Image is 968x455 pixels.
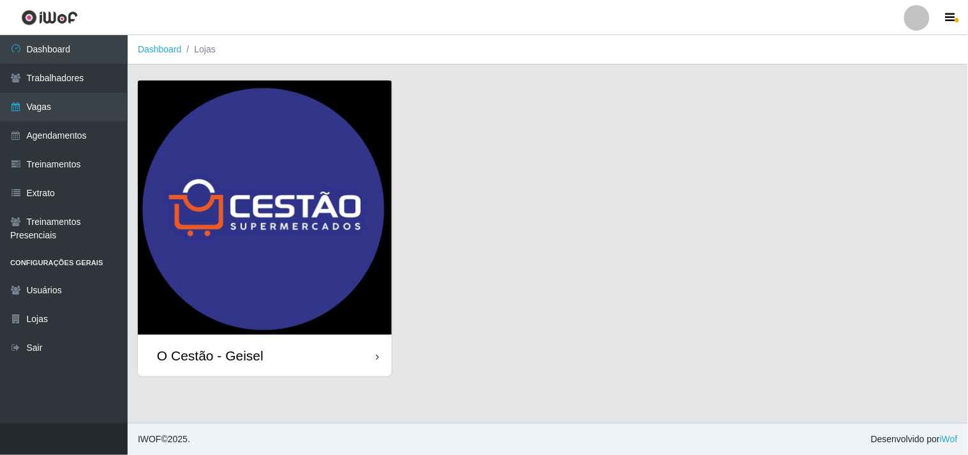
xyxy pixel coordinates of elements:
[940,434,958,444] a: iWof
[138,434,161,444] span: IWOF
[138,433,190,446] span: © 2025 .
[138,81,392,376] a: O Cestão - Geisel
[871,433,958,446] span: Desenvolvido por
[128,35,968,65] nav: breadcrumb
[21,10,78,26] img: CoreUI Logo
[138,81,392,335] img: cardImg
[182,43,216,56] li: Lojas
[138,44,182,54] a: Dashboard
[157,348,264,364] div: O Cestão - Geisel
